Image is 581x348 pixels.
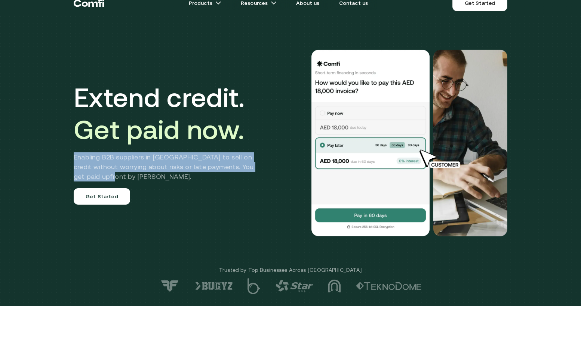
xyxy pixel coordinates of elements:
img: logo-6 [195,282,233,290]
img: logo-7 [160,280,180,292]
img: logo-3 [328,279,341,293]
img: logo-5 [248,278,261,294]
img: Would you like to pay this AED 18,000.00 invoice? [311,50,430,236]
a: Get Started [74,188,130,205]
h2: Enabling B2B suppliers in [GEOGRAPHIC_DATA] to sell on credit without worrying about risks or lat... [74,152,265,181]
h1: Extend credit. [74,81,265,146]
img: logo-2 [356,282,421,290]
img: cursor [414,148,468,169]
img: Would you like to pay this AED 18,000.00 invoice? [433,50,507,236]
img: logo-4 [276,280,313,292]
span: Get paid now. [74,114,244,145]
